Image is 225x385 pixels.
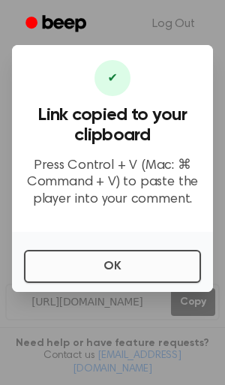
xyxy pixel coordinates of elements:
[24,250,201,283] button: OK
[24,105,201,146] h3: Link copied to your clipboard
[24,158,201,209] p: Press Control + V (Mac: ⌘ Command + V) to paste the player into your comment.
[94,60,130,96] div: ✔
[137,6,210,42] a: Log Out
[15,10,100,39] a: Beep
